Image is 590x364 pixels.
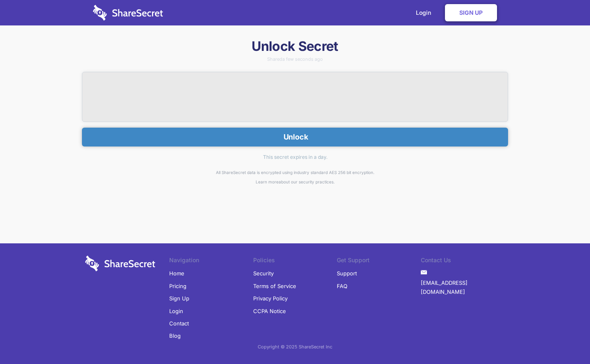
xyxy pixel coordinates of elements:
a: Learn more [256,179,279,184]
a: CCPA Notice [253,305,286,317]
li: Navigation [169,256,253,267]
img: logo-wordmark-white-trans-d4663122ce5f474addd5e946df7df03e33cb6a1c49d2221995e7729f52c070b2.svg [93,5,163,21]
a: Home [169,267,184,279]
a: [EMAIL_ADDRESS][DOMAIN_NAME] [421,277,505,298]
a: Sign Up [445,4,497,21]
a: Contact [169,317,189,330]
div: This secret expires in a day. [82,147,508,168]
img: logo-wordmark-white-trans-d4663122ce5f474addd5e946df7df03e33cb6a1c49d2221995e7729f52c070b2.svg [85,256,155,271]
a: Blog [169,330,181,342]
li: Policies [253,256,337,267]
h1: Unlock Secret [82,38,508,55]
a: Sign Up [169,292,189,304]
li: Get Support [337,256,421,267]
li: Contact Us [421,256,505,267]
div: All ShareSecret data is encrypted using industry standard AES 256 bit encryption. about our secur... [82,168,508,186]
a: Pricing [169,280,186,292]
a: Privacy Policy [253,292,288,304]
a: Terms of Service [253,280,296,292]
a: Support [337,267,357,279]
a: FAQ [337,280,347,292]
a: Security [253,267,274,279]
button: Unlock [82,128,508,147]
a: Login [169,305,183,317]
div: Shared a few seconds ago [82,57,508,62]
